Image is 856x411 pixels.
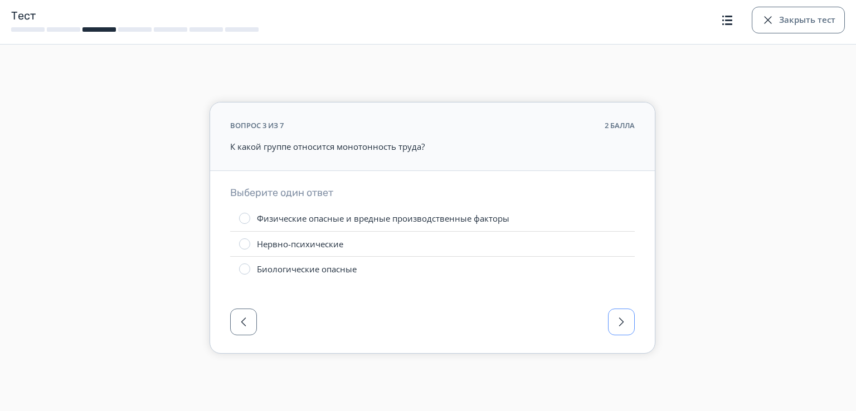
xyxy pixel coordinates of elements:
div: Нервно-психические [257,238,343,250]
button: Закрыть тест [752,7,845,33]
div: 2 балла [605,120,635,131]
div: Биологические опасные [257,263,357,275]
div: Физические опасные и вредные производственные факторы [257,213,509,224]
p: К какой группе относится монотонность труда? [230,140,635,153]
h1: Тест [11,8,678,23]
h3: Выберите один ответ [230,187,635,199]
div: вопрос 3 из 7 [230,120,284,131]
